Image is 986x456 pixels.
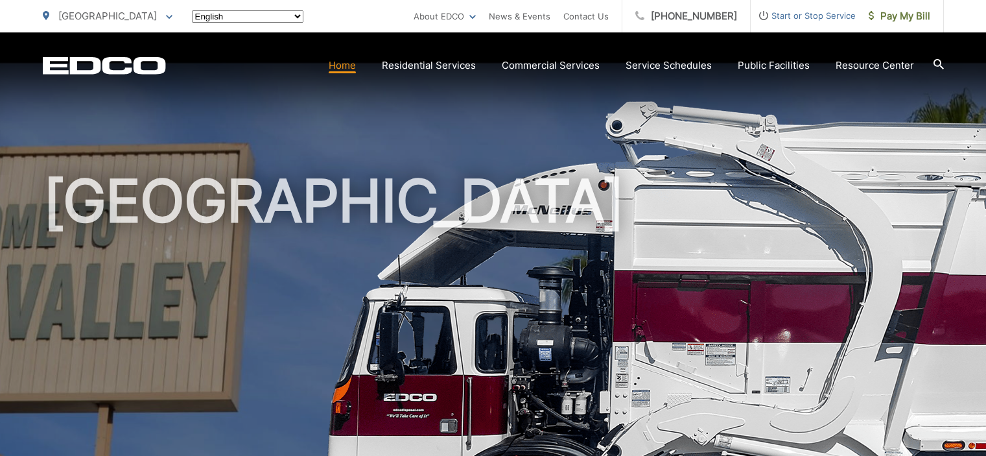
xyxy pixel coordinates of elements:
a: News & Events [489,8,550,24]
select: Select a language [192,10,303,23]
a: Commercial Services [502,58,600,73]
a: Service Schedules [626,58,712,73]
a: Residential Services [382,58,476,73]
a: About EDCO [414,8,476,24]
a: Resource Center [836,58,914,73]
a: Public Facilities [738,58,810,73]
a: EDCD logo. Return to the homepage. [43,56,166,75]
a: Contact Us [563,8,609,24]
span: [GEOGRAPHIC_DATA] [58,10,157,22]
span: Pay My Bill [869,8,930,24]
a: Home [329,58,356,73]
